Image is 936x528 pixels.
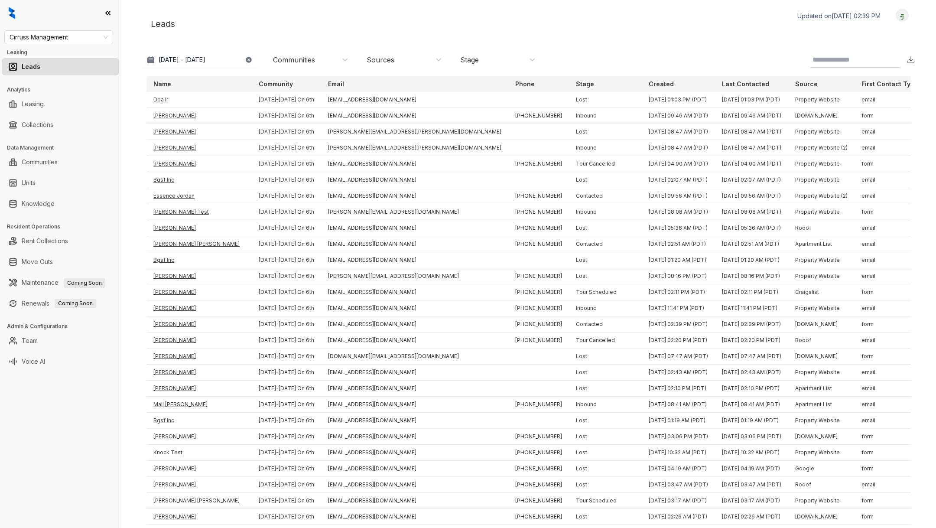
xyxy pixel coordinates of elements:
[252,92,321,108] td: [DATE]-[DATE] On 6th
[508,300,569,316] td: [PHONE_NUMBER]
[896,11,908,20] img: UserAvatar
[252,445,321,461] td: [DATE]-[DATE] On 6th
[146,108,252,124] td: [PERSON_NAME]
[642,332,715,349] td: [DATE] 02:20 PM (PDT)
[788,252,855,268] td: Property Website
[642,284,715,300] td: [DATE] 02:11 PM (PDT)
[715,397,788,413] td: [DATE] 08:41 AM (PDT)
[569,284,642,300] td: Tour Scheduled
[252,461,321,477] td: [DATE]-[DATE] On 6th
[569,92,642,108] td: Lost
[642,300,715,316] td: [DATE] 11:41 PM (PDT)
[642,220,715,236] td: [DATE] 05:36 AM (PDT)
[146,92,252,108] td: Dba Ir
[321,332,508,349] td: [EMAIL_ADDRESS][DOMAIN_NAME]
[855,172,925,188] td: email
[146,252,252,268] td: Bgsf Inc
[64,278,105,288] span: Coming Soon
[855,188,925,204] td: email
[788,220,855,236] td: Rooof
[252,477,321,493] td: [DATE]-[DATE] On 6th
[569,204,642,220] td: Inbound
[788,188,855,204] td: Property Website (2)
[252,188,321,204] td: [DATE]-[DATE] On 6th
[788,493,855,509] td: Property Website
[2,58,119,75] li: Leads
[715,188,788,204] td: [DATE] 09:56 AM (PDT)
[715,365,788,381] td: [DATE] 02:43 AM (PDT)
[715,252,788,268] td: [DATE] 01:20 AM (PDT)
[252,140,321,156] td: [DATE]-[DATE] On 6th
[788,445,855,461] td: Property Website
[508,156,569,172] td: [PHONE_NUMBER]
[715,332,788,349] td: [DATE] 02:20 PM (PDT)
[146,316,252,332] td: [PERSON_NAME]
[715,204,788,220] td: [DATE] 08:08 AM (PDT)
[569,236,642,252] td: Contacted
[855,204,925,220] td: form
[321,429,508,445] td: [EMAIL_ADDRESS][DOMAIN_NAME]
[146,413,252,429] td: Bgsf Inc
[508,204,569,220] td: [PHONE_NUMBER]
[715,316,788,332] td: [DATE] 02:39 PM (PDT)
[642,349,715,365] td: [DATE] 07:47 AM (PDT)
[569,445,642,461] td: Lost
[642,509,715,525] td: [DATE] 02:26 AM (PDT)
[321,381,508,397] td: [EMAIL_ADDRESS][DOMAIN_NAME]
[569,188,642,204] td: Contacted
[321,268,508,284] td: [PERSON_NAME][EMAIL_ADDRESS][DOMAIN_NAME]
[788,332,855,349] td: Rooof
[321,397,508,413] td: [EMAIL_ADDRESS][DOMAIN_NAME]
[22,95,44,113] a: Leasing
[855,316,925,332] td: form
[146,365,252,381] td: [PERSON_NAME]
[855,332,925,349] td: email
[642,268,715,284] td: [DATE] 08:16 PM (PDT)
[252,413,321,429] td: [DATE]-[DATE] On 6th
[569,493,642,509] td: Tour Scheduled
[259,80,293,88] p: Community
[22,116,53,134] a: Collections
[508,108,569,124] td: [PHONE_NUMBER]
[252,300,321,316] td: [DATE]-[DATE] On 6th
[788,397,855,413] td: Apartment List
[2,174,119,192] li: Units
[715,284,788,300] td: [DATE] 02:11 PM (PDT)
[321,236,508,252] td: [EMAIL_ADDRESS][DOMAIN_NAME]
[788,140,855,156] td: Property Website (2)
[722,80,769,88] p: Last Contacted
[855,509,925,525] td: form
[252,124,321,140] td: [DATE]-[DATE] On 6th
[642,92,715,108] td: [DATE] 01:03 PM (PDT)
[797,12,881,20] p: Updated on [DATE] 02:39 PM
[788,236,855,252] td: Apartment List
[252,397,321,413] td: [DATE]-[DATE] On 6th
[508,220,569,236] td: [PHONE_NUMBER]
[642,156,715,172] td: [DATE] 04:00 AM (PDT)
[2,195,119,212] li: Knowledge
[508,509,569,525] td: [PHONE_NUMBER]
[321,349,508,365] td: [DOMAIN_NAME][EMAIL_ADDRESS][DOMAIN_NAME]
[715,461,788,477] td: [DATE] 04:19 AM (PDT)
[146,284,252,300] td: [PERSON_NAME]
[642,252,715,268] td: [DATE] 01:20 AM (PDT)
[7,323,121,330] h3: Admin & Configurations
[146,172,252,188] td: Bgsf Inc
[855,108,925,124] td: form
[252,429,321,445] td: [DATE]-[DATE] On 6th
[252,381,321,397] td: [DATE]-[DATE] On 6th
[861,80,918,88] p: First Contact Type
[146,445,252,461] td: Knock Test
[855,381,925,397] td: email
[715,220,788,236] td: [DATE] 05:36 AM (PDT)
[855,397,925,413] td: email
[569,316,642,332] td: Contacted
[569,349,642,365] td: Lost
[321,300,508,316] td: [EMAIL_ADDRESS][DOMAIN_NAME]
[508,445,569,461] td: [PHONE_NUMBER]
[576,80,594,88] p: Stage
[907,55,915,64] img: Download
[795,80,818,88] p: Source
[321,124,508,140] td: [PERSON_NAME][EMAIL_ADDRESS][PERSON_NAME][DOMAIN_NAME]
[252,316,321,332] td: [DATE]-[DATE] On 6th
